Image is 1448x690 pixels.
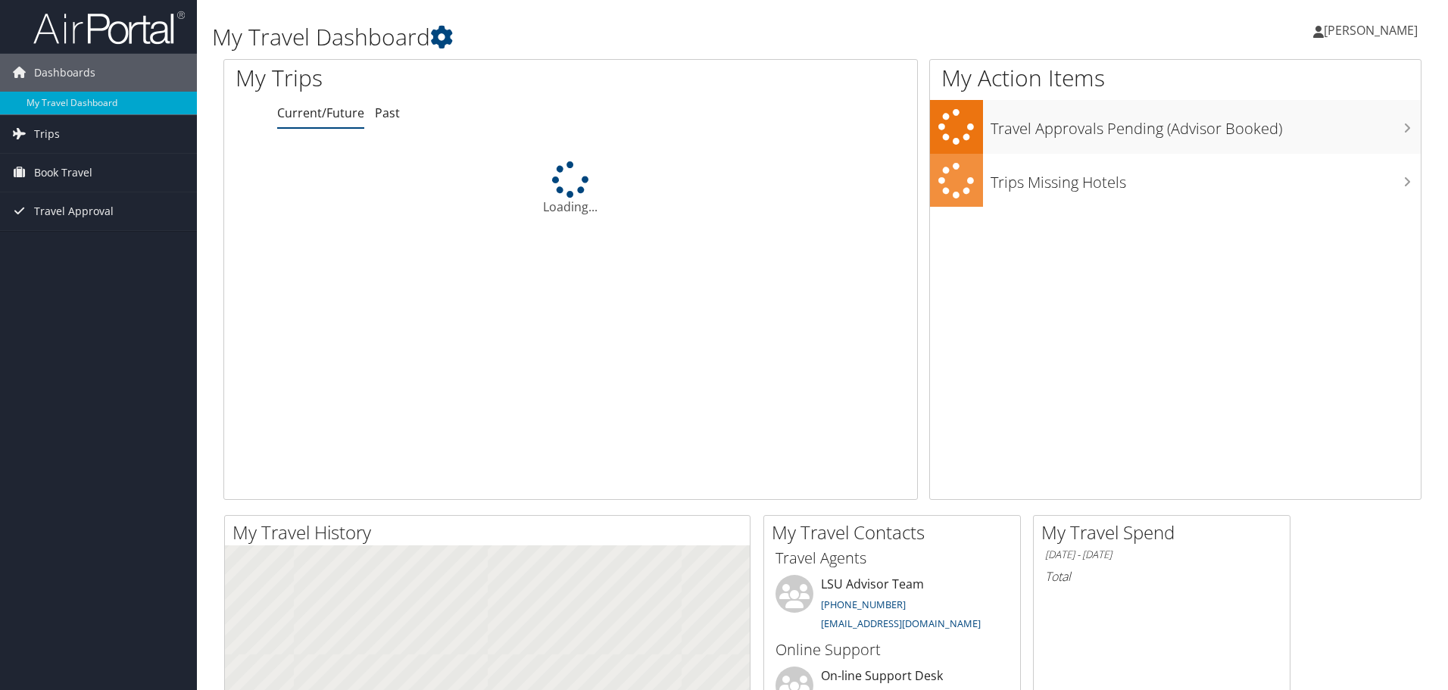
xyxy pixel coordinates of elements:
a: Trips Missing Hotels [930,154,1421,208]
h2: My Travel History [232,520,750,545]
a: [PHONE_NUMBER] [821,598,906,611]
a: Current/Future [277,105,364,121]
h6: Total [1045,568,1278,585]
h1: My Travel Dashboard [212,21,1026,53]
div: Loading... [224,161,917,216]
span: Travel Approval [34,192,114,230]
li: LSU Advisor Team [768,575,1016,637]
span: [PERSON_NAME] [1324,22,1418,39]
a: [PERSON_NAME] [1313,8,1433,53]
h1: My Action Items [930,62,1421,94]
a: Past [375,105,400,121]
span: Trips [34,115,60,153]
h3: Travel Agents [775,548,1009,569]
h6: [DATE] - [DATE] [1045,548,1278,562]
h1: My Trips [236,62,617,94]
img: airportal-logo.png [33,10,185,45]
h3: Online Support [775,639,1009,660]
h3: Travel Approvals Pending (Advisor Booked) [991,111,1421,139]
h2: My Travel Contacts [772,520,1020,545]
a: [EMAIL_ADDRESS][DOMAIN_NAME] [821,617,981,630]
a: Travel Approvals Pending (Advisor Booked) [930,100,1421,154]
span: Dashboards [34,54,95,92]
h3: Trips Missing Hotels [991,164,1421,193]
h2: My Travel Spend [1041,520,1290,545]
span: Book Travel [34,154,92,192]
